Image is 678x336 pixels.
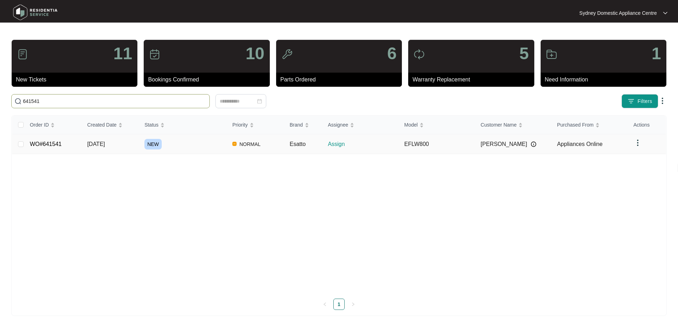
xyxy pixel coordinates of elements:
[545,75,666,84] p: Need Information
[481,140,527,148] span: [PERSON_NAME]
[24,116,82,134] th: Order ID
[519,45,529,62] p: 5
[637,98,652,105] span: Filters
[23,97,207,105] input: Search by Order Id, Assignee Name, Customer Name, Brand and Model
[333,299,345,310] li: 1
[227,116,284,134] th: Priority
[284,116,322,134] th: Brand
[280,75,402,84] p: Parts Ordered
[628,98,635,105] img: filter icon
[328,121,348,129] span: Assignee
[351,302,355,306] span: right
[347,299,359,310] button: right
[634,139,642,147] img: dropdown arrow
[387,45,397,62] p: 6
[334,299,344,310] a: 1
[557,141,602,147] span: Appliances Online
[319,299,331,310] li: Previous Page
[414,49,425,60] img: icon
[232,121,248,129] span: Priority
[14,98,22,105] img: search-icon
[113,45,132,62] p: 11
[322,116,398,134] th: Assignee
[232,142,237,146] img: Vercel Logo
[30,141,62,147] a: WO#641541
[290,141,305,147] span: Esatto
[652,45,661,62] p: 1
[139,116,227,134] th: Status
[319,299,331,310] button: left
[245,45,264,62] p: 10
[412,75,534,84] p: Warranty Replacement
[87,121,117,129] span: Created Date
[144,139,162,149] span: NEW
[347,299,359,310] li: Next Page
[290,121,303,129] span: Brand
[16,75,137,84] p: New Tickets
[148,75,269,84] p: Bookings Confirmed
[658,97,667,105] img: dropdown arrow
[237,140,263,148] span: NORMAL
[531,141,536,147] img: Info icon
[30,121,49,129] span: Order ID
[481,121,517,129] span: Customer Name
[399,134,475,154] td: EFLW800
[149,49,160,60] img: icon
[82,116,139,134] th: Created Date
[144,121,159,129] span: Status
[621,94,658,108] button: filter iconFilters
[557,121,593,129] span: Purchased From
[399,116,475,134] th: Model
[579,10,657,17] p: Sydney Domestic Appliance Centre
[628,116,666,134] th: Actions
[281,49,293,60] img: icon
[475,116,551,134] th: Customer Name
[17,49,28,60] img: icon
[546,49,557,60] img: icon
[404,121,418,129] span: Model
[328,140,398,148] p: Assign
[551,116,628,134] th: Purchased From
[87,141,105,147] span: [DATE]
[663,11,667,15] img: dropdown arrow
[11,2,60,23] img: residentia service logo
[323,302,327,306] span: left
